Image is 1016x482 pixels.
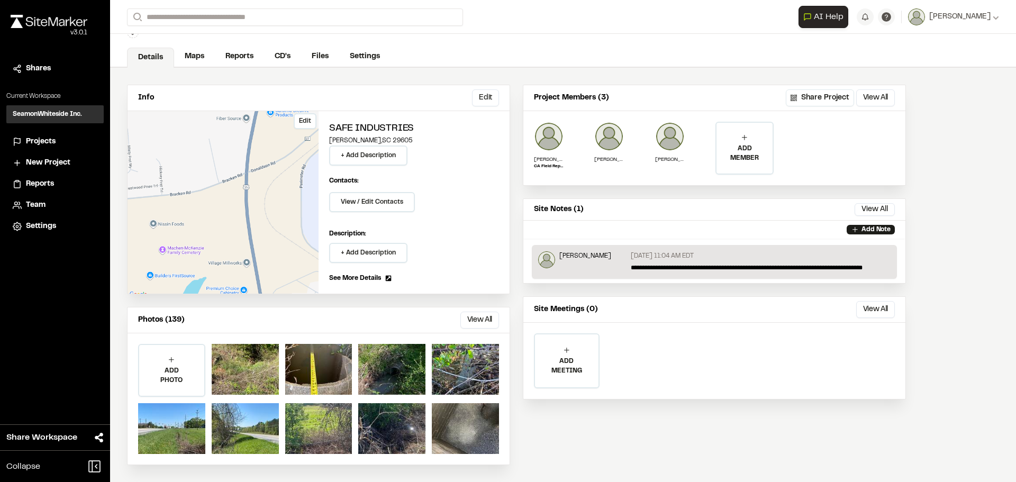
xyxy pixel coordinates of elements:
p: CA Field Representative [534,163,564,170]
span: Share Workspace [6,431,77,444]
button: Search [127,8,146,26]
span: Collapse [6,460,40,473]
p: Info [138,92,154,104]
span: Shares [26,63,51,75]
button: View All [856,301,895,318]
img: Raphael Betit [538,251,555,268]
a: Reports [215,47,264,67]
span: New Project [26,157,70,169]
button: View All [855,203,895,216]
button: View All [856,89,895,106]
a: Reports [13,178,97,190]
a: Team [13,199,97,211]
p: Description: [329,229,499,239]
p: Add Note [861,225,891,234]
span: Projects [26,136,56,148]
span: See More Details [329,274,381,283]
p: Photos (139) [138,314,185,326]
p: Site Meetings (0) [534,304,598,315]
a: Shares [13,63,97,75]
a: Files [301,47,339,67]
button: View All [460,312,499,329]
a: Settings [13,221,97,232]
p: [PERSON_NAME] [655,156,685,163]
span: [PERSON_NAME] [929,11,991,23]
img: Benjamin [655,122,685,151]
p: Contacts: [329,176,359,186]
button: Open AI Assistant [799,6,848,28]
span: AI Help [814,11,843,23]
button: Share Project [786,89,854,106]
h2: Safe Industries [329,122,499,136]
a: Details [127,48,174,68]
div: Open AI Assistant [799,6,852,28]
p: [DATE] 11:04 AM EDT [631,251,694,261]
button: + Add Description [329,243,407,263]
a: New Project [13,157,97,169]
p: [PERSON_NAME] [534,156,564,163]
a: Settings [339,47,391,67]
p: Project Members (3) [534,92,609,104]
button: Edit [294,113,316,129]
p: Site Notes (1) [534,204,584,215]
img: rebrand.png [11,15,87,28]
p: ADD PHOTO [139,366,204,385]
span: Settings [26,221,56,232]
p: [PERSON_NAME] [594,156,624,163]
button: + Add Description [329,145,407,166]
a: Maps [174,47,215,67]
span: Team [26,199,46,211]
img: Raphael Betit [594,122,624,151]
a: Projects [13,136,97,148]
button: Edit [472,89,499,106]
p: [PERSON_NAME] , SC 29605 [329,136,499,145]
p: ADD MEETING [535,357,598,376]
p: Current Workspace [6,92,104,101]
p: [PERSON_NAME] [559,251,611,261]
span: Reports [26,178,54,190]
p: ADD MEMBER [716,144,773,163]
h3: SeamonWhiteside Inc. [13,110,82,119]
img: Katlyn Thomasson [534,122,564,151]
div: Oh geez...please don't... [11,28,87,38]
button: View / Edit Contacts [329,192,415,212]
a: CD's [264,47,301,67]
img: User [908,8,925,25]
button: [PERSON_NAME] [908,8,999,25]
